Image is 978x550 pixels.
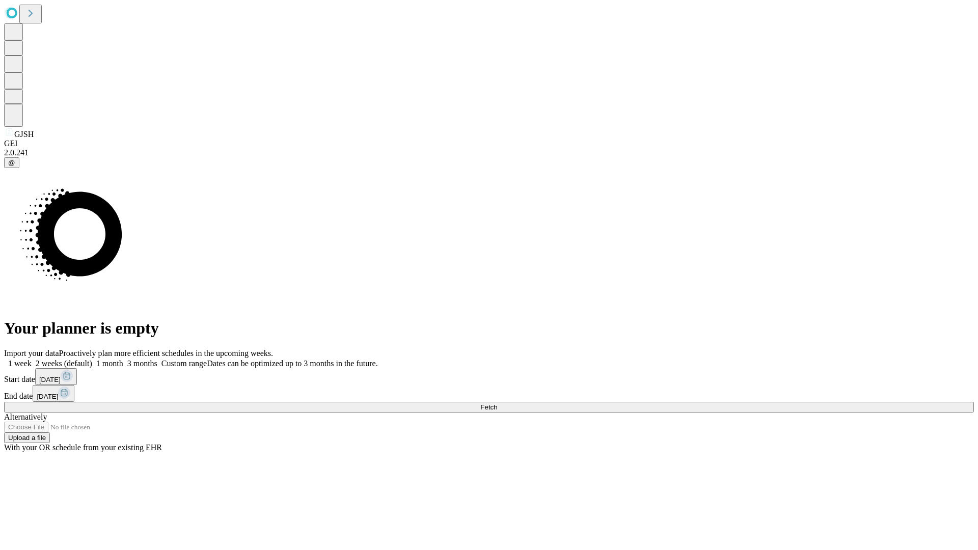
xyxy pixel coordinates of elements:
span: 3 months [127,359,157,368]
span: With your OR schedule from your existing EHR [4,443,162,452]
span: Custom range [161,359,207,368]
span: 1 week [8,359,32,368]
button: [DATE] [35,368,77,385]
div: 2.0.241 [4,148,974,157]
span: Import your data [4,349,59,358]
span: Alternatively [4,413,47,421]
button: Upload a file [4,432,50,443]
span: 1 month [96,359,123,368]
h1: Your planner is empty [4,319,974,338]
span: [DATE] [37,393,58,400]
button: [DATE] [33,385,74,402]
div: GEI [4,139,974,148]
button: Fetch [4,402,974,413]
span: Fetch [480,403,497,411]
span: 2 weeks (default) [36,359,92,368]
span: [DATE] [39,376,61,383]
div: End date [4,385,974,402]
div: Start date [4,368,974,385]
span: GJSH [14,130,34,139]
button: @ [4,157,19,168]
span: Dates can be optimized up to 3 months in the future. [207,359,377,368]
span: Proactively plan more efficient schedules in the upcoming weeks. [59,349,273,358]
span: @ [8,159,15,167]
